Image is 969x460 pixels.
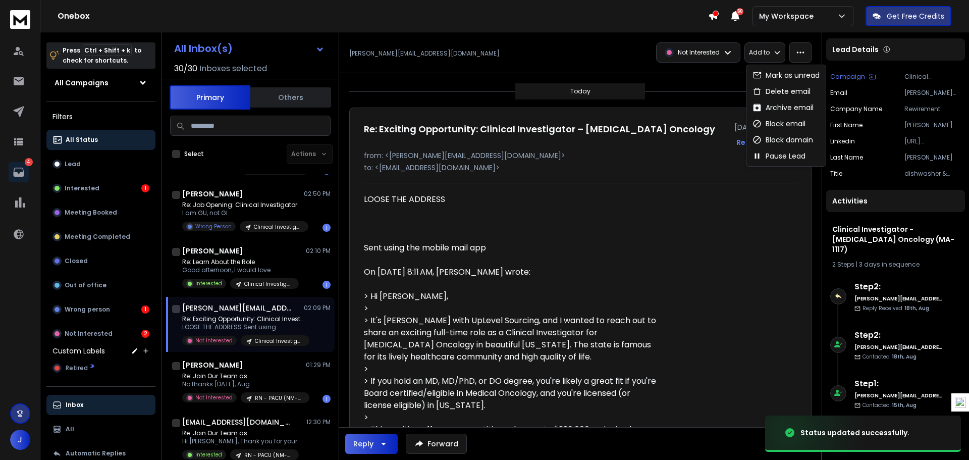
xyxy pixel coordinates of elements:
div: | [832,261,959,269]
h6: [PERSON_NAME][EMAIL_ADDRESS][DOMAIN_NAME] [854,343,943,351]
div: Delete email [752,86,811,96]
p: [DATE] : 02:09 pm [734,122,797,132]
p: LOOSE THE ADDRESS Sent using [182,323,303,331]
span: Retired [66,364,88,372]
div: Block email [752,119,805,129]
span: J [10,430,30,450]
h1: Onebox [58,10,708,22]
p: Interested [65,184,99,192]
p: Add to [749,48,770,57]
img: logo [10,10,30,29]
p: to: <[EMAIL_ADDRESS][DOMAIN_NAME]> [364,163,797,173]
h1: Clinical Investigator - [MEDICAL_DATA] Oncology (MA-1117) [832,224,959,254]
h6: Step 1 : [854,378,943,390]
p: [PERSON_NAME] [904,121,961,129]
p: Reply Received [863,304,929,312]
p: All Status [66,136,98,144]
h6: Step 2 : [854,281,943,293]
p: Rewirement [904,105,961,113]
p: Good afternoon, I would love [182,266,299,274]
p: Automatic Replies [66,449,126,457]
p: Re: Exciting Opportunity: Clinical Investigator [182,315,303,323]
p: Meeting Booked [65,209,117,217]
p: 02:09 PM [304,304,331,312]
p: 4 [25,158,33,166]
p: Clinical Investigator - [MEDICAL_DATA] Oncology (MA-1117) [244,280,293,288]
h1: All Campaigns [55,78,109,88]
span: 18th, Aug [892,353,917,361]
p: First Name [830,121,863,129]
button: Forward [406,434,467,454]
p: linkedin [830,137,855,145]
p: Press to check for shortcuts. [63,45,141,66]
p: Clinical Investigator - [MEDICAL_DATA] Oncology (MA-1117) [255,337,303,345]
h3: Filters [46,110,155,124]
h1: [PERSON_NAME] [182,360,243,370]
span: 18th, Aug [904,304,929,312]
h1: [PERSON_NAME] [182,246,243,256]
p: Clinical Investigator - [MEDICAL_DATA] Oncology (MA-1117) [254,223,302,231]
p: Re: Join Our Team as [182,429,299,437]
h6: Step 2 : [854,329,943,341]
p: Out of office [65,281,106,289]
p: Wrong person [65,305,110,314]
p: Get Free Credits [887,11,944,21]
div: Reply [353,439,373,449]
div: Pause Lead [752,151,805,161]
p: Company Name [830,105,882,113]
p: Inbox [66,401,83,409]
div: 2 [141,330,149,338]
h1: [PERSON_NAME] [182,189,243,199]
label: Select [184,150,204,158]
p: [URL][DOMAIN_NAME][PERSON_NAME] [904,137,961,145]
p: Contacted [863,401,917,409]
p: [PERSON_NAME] [904,154,961,162]
p: Not Interested [195,337,233,344]
p: Wrong Person [195,223,232,230]
p: Re: Job Opening: Clinical Investigator [182,201,303,209]
p: I am GU, not GI [182,209,303,217]
p: Campaign [830,73,865,81]
p: Meeting Completed [65,233,130,241]
p: title [830,170,842,178]
h1: Re: Exciting Opportunity: Clinical Investigator – [MEDICAL_DATA] Oncology [364,122,715,136]
p: from: <[PERSON_NAME][EMAIL_ADDRESS][DOMAIN_NAME]> [364,150,797,161]
h6: [PERSON_NAME][EMAIL_ADDRESS][DOMAIN_NAME] [854,392,943,399]
span: 3 days in sequence [859,260,920,269]
div: Mark as unread [752,70,820,80]
p: RN - PACU (NM-0003) [255,394,303,402]
p: 02:10 PM [306,247,331,255]
p: [PERSON_NAME][EMAIL_ADDRESS][DOMAIN_NAME] [904,89,961,97]
h1: [PERSON_NAME][EMAIL_ADDRESS][DOMAIN_NAME] [182,303,293,313]
span: Ctrl + Shift + k [83,44,132,56]
p: Not Interested [195,394,233,401]
p: Re: Learn About the Role [182,258,299,266]
button: Others [250,86,331,109]
p: RN - PACU (NM-0003) [244,451,293,459]
h3: Inboxes selected [199,63,267,75]
p: Contacted [863,353,917,361]
p: Hi [PERSON_NAME], Thank you for your [182,437,299,445]
p: No thanks [DATE], Aug [182,380,303,388]
p: Not Interested [678,48,720,57]
span: 50 [736,8,743,15]
h1: [EMAIL_ADDRESS][DOMAIN_NAME] [182,417,293,427]
div: 1 [322,224,331,232]
p: Today [570,87,590,95]
p: Email [830,89,847,97]
button: Primary [170,85,250,110]
div: Archive email [752,103,814,113]
p: Last Name [830,154,863,162]
p: [PERSON_NAME][EMAIL_ADDRESS][DOMAIN_NAME] [349,49,500,58]
p: dishwasher & aspiring Ukulele player [904,170,961,178]
div: Block domain [752,135,813,145]
div: 1 [322,395,331,403]
p: All [66,425,74,433]
p: Interested [195,451,222,458]
div: 1 [322,281,331,289]
div: 1 [141,305,149,314]
p: Clinical Investigator - [MEDICAL_DATA] Oncology (MA-1117) [904,73,961,81]
h6: [PERSON_NAME][EMAIL_ADDRESS][DOMAIN_NAME] [854,295,943,302]
h1: All Inbox(s) [174,43,233,54]
div: 1 [141,184,149,192]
